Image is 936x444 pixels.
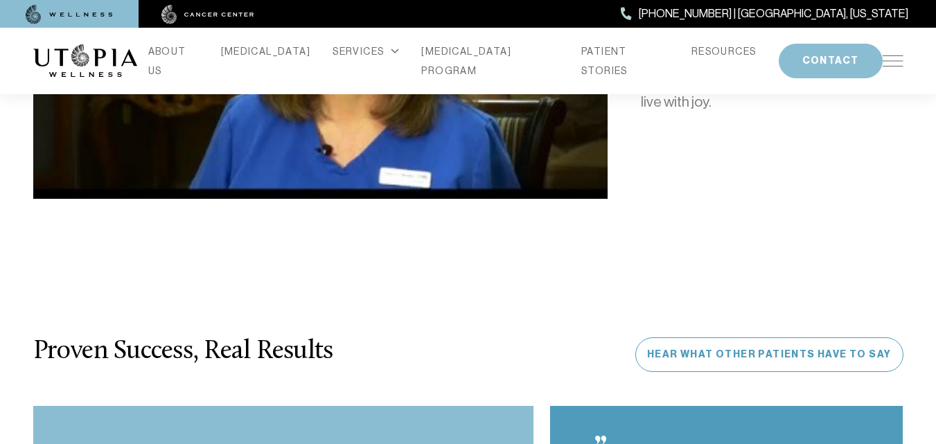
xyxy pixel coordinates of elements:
span: [PHONE_NUMBER] | [GEOGRAPHIC_DATA], [US_STATE] [639,5,908,23]
a: RESOURCES [691,42,757,61]
a: Hear What Other Patients Have To Say [635,337,903,372]
img: cancer center [161,5,254,24]
a: [MEDICAL_DATA] PROGRAM [421,42,559,80]
a: ABOUT US [148,42,199,80]
a: [MEDICAL_DATA] [221,42,311,61]
button: CONTACT [779,44,883,78]
a: [PHONE_NUMBER] | [GEOGRAPHIC_DATA], [US_STATE] [621,5,908,23]
img: icon-hamburger [883,55,903,66]
div: SERVICES [333,42,399,61]
a: PATIENT STORIES [581,42,669,80]
img: logo [33,44,137,78]
h3: Proven Success, Real Results [33,337,333,366]
img: wellness [26,5,113,24]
